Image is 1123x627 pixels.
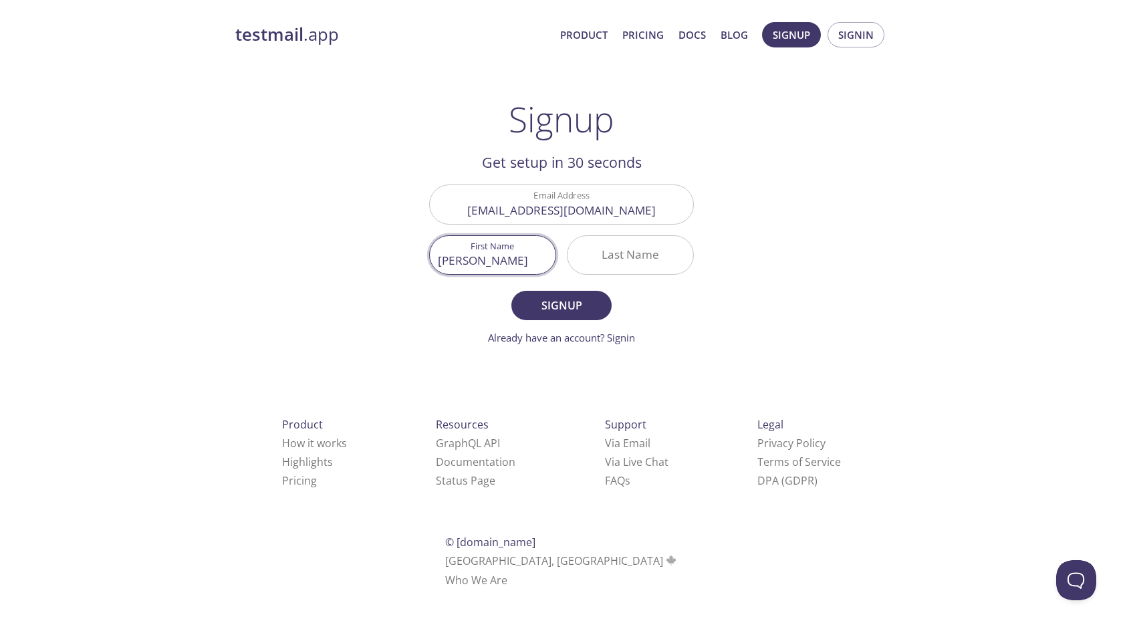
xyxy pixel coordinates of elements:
a: Privacy Policy [757,436,826,451]
span: Signup [773,26,810,43]
a: How it works [282,436,347,451]
span: s [625,473,630,488]
a: FAQ [605,473,630,488]
a: Documentation [436,455,515,469]
a: Terms of Service [757,455,841,469]
a: GraphQL API [436,436,500,451]
a: Status Page [436,473,495,488]
span: Signup [526,296,597,315]
a: Pricing [622,26,664,43]
button: Signup [511,291,612,320]
button: Signup [762,22,821,47]
span: Signin [838,26,874,43]
h2: Get setup in 30 seconds [429,151,694,174]
a: Docs [678,26,706,43]
a: Via Email [605,436,650,451]
span: Resources [436,417,489,432]
h1: Signup [509,99,614,139]
button: Signin [828,22,884,47]
a: DPA (GDPR) [757,473,818,488]
a: Blog [721,26,748,43]
iframe: Help Scout Beacon - Open [1056,560,1096,600]
a: Pricing [282,473,317,488]
a: Via Live Chat [605,455,668,469]
a: Already have an account? Signin [488,331,635,344]
span: Product [282,417,323,432]
span: Support [605,417,646,432]
a: Who We Are [445,573,507,588]
span: Legal [757,417,783,432]
a: testmail.app [235,23,549,46]
span: © [DOMAIN_NAME] [445,535,535,549]
span: [GEOGRAPHIC_DATA], [GEOGRAPHIC_DATA] [445,553,678,568]
a: Highlights [282,455,333,469]
a: Product [560,26,608,43]
strong: testmail [235,23,303,46]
